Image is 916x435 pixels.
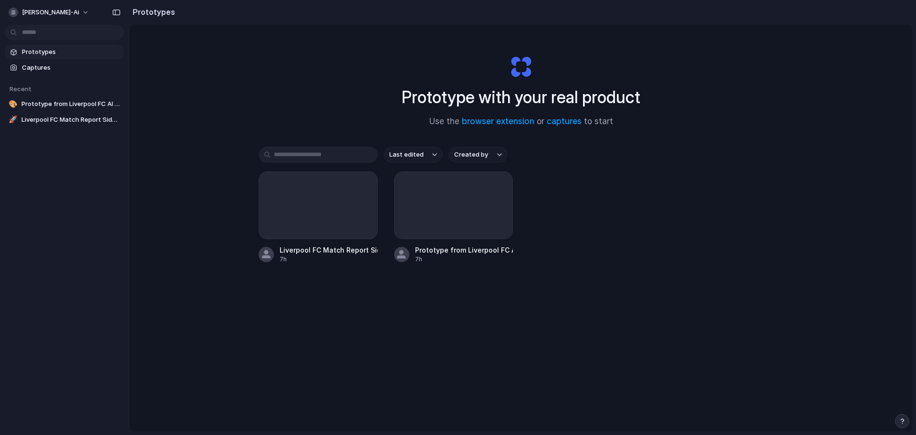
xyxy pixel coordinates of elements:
span: Use the or to start [429,116,613,128]
span: Recent [10,85,31,93]
button: Created by [448,147,508,163]
button: [PERSON_NAME]-ai [5,5,94,20]
span: Liverpool FC Match Report Sidebar [21,115,120,125]
span: [PERSON_NAME]-ai [22,8,79,17]
a: 🎨Prototype from Liverpool FC AI Sports Science Chat [5,97,124,111]
span: Last edited [389,150,424,159]
a: Prototype from Liverpool FC AI Sports Science Chat7h [394,171,513,264]
button: Last edited [384,147,443,163]
div: Prototype from Liverpool FC AI Sports Science Chat [415,245,513,255]
div: 🎨 [9,99,18,109]
div: 7h [280,255,378,264]
span: Created by [454,150,488,159]
a: 🚀Liverpool FC Match Report Sidebar [5,113,124,127]
a: Liverpool FC Match Report Sidebar7h [259,171,378,264]
div: 🚀 [9,115,18,125]
a: Prototypes [5,45,124,59]
span: Prototype from Liverpool FC AI Sports Science Chat [21,99,120,109]
a: browser extension [462,117,534,126]
h1: Prototype with your real product [402,85,640,110]
a: Captures [5,61,124,75]
span: Prototypes [22,47,120,57]
h2: Prototypes [129,6,175,18]
div: Liverpool FC Match Report Sidebar [280,245,378,255]
a: captures [547,117,582,126]
div: 7h [415,255,513,264]
span: Captures [22,63,120,73]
